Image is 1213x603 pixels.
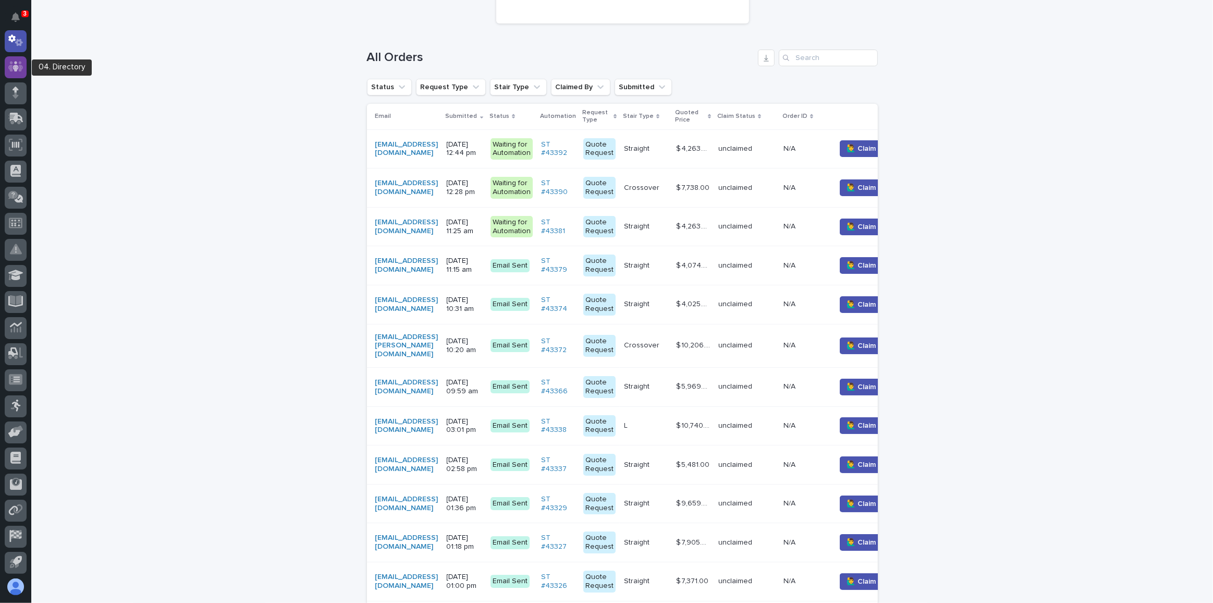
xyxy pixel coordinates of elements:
[840,573,904,590] button: 🙋‍♂️ Claim Order
[375,179,438,197] a: [EMAIL_ADDRESS][DOMAIN_NAME]
[676,142,712,153] p: $ 4,263.00
[718,144,775,153] p: unclaimed
[541,140,575,158] a: ST #43392
[583,532,616,553] div: Quote Request
[583,177,616,199] div: Quote Request
[447,417,482,435] p: [DATE] 03:01 pm
[541,257,575,274] a: ST #43379
[847,299,898,310] span: 🙋‍♂️ Claim Order
[541,218,575,236] a: ST #43381
[367,562,924,601] tr: [EMAIL_ADDRESS][DOMAIN_NAME] [DATE] 01:00 pmEmail SentST #43326 Quote RequestStraightStraight $ 7...
[676,298,712,309] p: $ 4,025.00
[375,495,438,513] a: [EMAIL_ADDRESS][DOMAIN_NAME]
[583,493,616,515] div: Quote Request
[847,341,898,351] span: 🙋‍♂️ Claim Order
[367,129,924,168] tr: [EMAIL_ADDRESS][DOMAIN_NAME] [DATE] 12:44 pmWaiting for AutomationST #43392 Quote RequestStraight...
[676,459,712,469] p: $ 5,481.00
[540,111,576,122] p: Automation
[583,571,616,593] div: Quote Request
[367,484,924,523] tr: [EMAIL_ADDRESS][DOMAIN_NAME] [DATE] 01:36 pmEmail SentST #43329 Quote RequestStraightStraight $ 9...
[583,335,616,357] div: Quote Request
[783,380,798,391] p: N/A
[541,573,575,590] a: ST #43326
[783,142,798,153] p: N/A
[783,339,798,350] p: N/A
[447,573,482,590] p: [DATE] 01:00 pm
[367,523,924,562] tr: [EMAIL_ADDRESS][DOMAIN_NAME] [DATE] 01:18 pmEmail SentST #43327 Quote RequestStraightStraight $ 7...
[447,296,482,313] p: [DATE] 10:31 am
[582,107,611,126] p: Request Type
[5,576,27,598] button: users-avatar
[23,10,27,17] p: 3
[847,143,898,154] span: 🙋‍♂️ Claim Order
[491,459,530,472] div: Email Sent
[847,222,898,232] span: 🙋‍♂️ Claim Order
[541,337,575,355] a: ST #43372
[583,415,616,437] div: Quote Request
[718,499,775,508] p: unclaimed
[840,219,904,235] button: 🙋‍♂️ Claim Order
[847,537,898,548] span: 🙋‍♂️ Claim Order
[447,378,482,396] p: [DATE] 09:59 am
[375,417,438,435] a: [EMAIL_ADDRESS][DOMAIN_NAME]
[783,182,798,192] p: N/A
[491,575,530,588] div: Email Sent
[5,6,27,28] button: Notifications
[491,339,530,352] div: Email Sent
[367,445,924,485] tr: [EMAIL_ADDRESS][DOMAIN_NAME] [DATE] 02:58 pmEmail SentST #43337 Quote RequestStraightStraight $ 5...
[718,382,775,391] p: unclaimed
[779,50,878,66] div: Search
[491,380,530,393] div: Email Sent
[624,419,630,430] p: L
[491,259,530,272] div: Email Sent
[447,218,482,236] p: [DATE] 11:25 am
[676,419,712,430] p: $ 10,740.00
[718,421,775,430] p: unclaimed
[551,79,610,95] button: Claimed By
[490,79,547,95] button: Stair Type
[375,534,438,551] a: [EMAIL_ADDRESS][DOMAIN_NAME]
[375,218,438,236] a: [EMAIL_ADDRESS][DOMAIN_NAME]
[624,575,652,586] p: Straight
[416,79,486,95] button: Request Type
[847,576,898,587] span: 🙋‍♂️ Claim Order
[375,378,438,396] a: [EMAIL_ADDRESS][DOMAIN_NAME]
[840,496,904,512] button: 🙋‍♂️ Claim Order
[375,333,438,359] a: [EMAIL_ADDRESS][PERSON_NAME][DOMAIN_NAME]
[624,142,652,153] p: Straight
[624,459,652,469] p: Straight
[491,497,530,510] div: Email Sent
[491,216,533,238] div: Waiting for Automation
[840,257,904,274] button: 🙋‍♂️ Claim Order
[676,536,712,547] p: $ 7,905.00
[375,257,438,274] a: [EMAIL_ADDRESS][DOMAIN_NAME]
[367,285,924,324] tr: [EMAIL_ADDRESS][DOMAIN_NAME] [DATE] 10:31 amEmail SentST #43374 Quote RequestStraightStraight $ 4...
[718,300,775,309] p: unclaimed
[624,220,652,231] p: Straight
[615,79,672,95] button: Submitted
[717,111,755,122] p: Claim Status
[541,179,575,197] a: ST #43390
[541,534,575,551] a: ST #43327
[491,419,530,432] div: Email Sent
[375,296,438,313] a: [EMAIL_ADDRESS][DOMAIN_NAME]
[13,13,27,29] div: Notifications3
[447,456,482,474] p: [DATE] 02:58 pm
[718,577,775,586] p: unclaimed
[624,380,652,391] p: Straight
[718,341,775,350] p: unclaimed
[447,534,482,551] p: [DATE] 01:18 pm
[489,111,509,122] p: Status
[367,50,754,65] h1: All Orders
[783,220,798,231] p: N/A
[623,111,654,122] p: Stair Type
[840,296,904,313] button: 🙋‍♂️ Claim Order
[840,140,904,157] button: 🙋‍♂️ Claim Order
[783,298,798,309] p: N/A
[541,378,575,396] a: ST #43366
[847,499,898,509] span: 🙋‍♂️ Claim Order
[783,419,798,430] p: N/A
[783,536,798,547] p: N/A
[624,259,652,270] p: Straight
[718,222,775,231] p: unclaimed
